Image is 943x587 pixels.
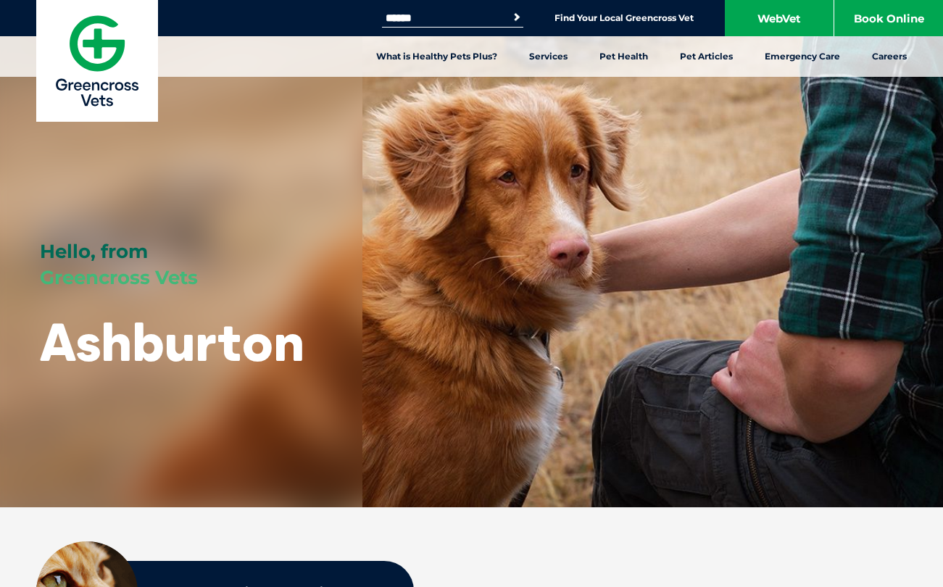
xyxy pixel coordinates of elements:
[40,313,304,370] h1: Ashburton
[510,10,524,25] button: Search
[664,36,749,77] a: Pet Articles
[856,36,923,77] a: Careers
[360,36,513,77] a: What is Healthy Pets Plus?
[583,36,664,77] a: Pet Health
[749,36,856,77] a: Emergency Care
[40,240,148,263] span: Hello, from
[513,36,583,77] a: Services
[40,266,198,289] span: Greencross Vets
[554,12,694,24] a: Find Your Local Greencross Vet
